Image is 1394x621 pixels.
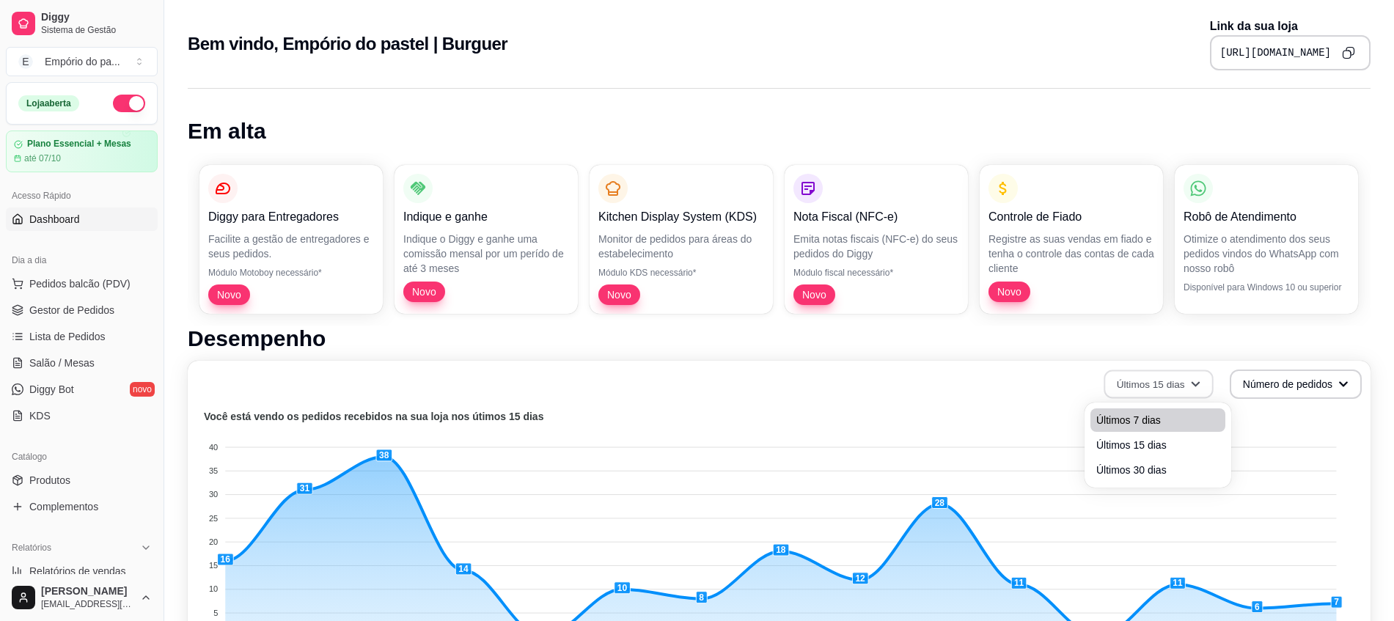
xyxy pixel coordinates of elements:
[41,24,152,36] span: Sistema de Gestão
[211,287,247,302] span: Novo
[1184,208,1349,226] p: Robô de Atendimento
[1090,408,1225,482] ul: Últimos 15 dias
[18,54,33,69] span: E
[29,564,126,578] span: Relatórios de vendas
[793,232,959,261] p: Emita notas fiscais (NFC-e) do seus pedidos do Diggy
[988,208,1154,226] p: Controle de Fiado
[29,303,114,317] span: Gestor de Pedidos
[403,232,569,276] p: Indique o Diggy e ganhe uma comissão mensal por um perído de até 3 meses
[12,542,51,554] span: Relatórios
[598,208,764,226] p: Kitchen Display System (KDS)
[29,408,51,423] span: KDS
[208,232,374,261] p: Facilite a gestão de entregadores e seus pedidos.
[29,212,80,227] span: Dashboard
[6,47,158,76] button: Select a team
[1337,41,1360,65] button: Copy to clipboard
[598,232,764,261] p: Monitor de pedidos para áreas do estabelecimento
[209,561,218,570] tspan: 15
[29,382,74,397] span: Diggy Bot
[113,95,145,112] button: Alterar Status
[41,11,152,24] span: Diggy
[209,514,218,523] tspan: 25
[27,139,131,150] article: Plano Essencial + Mesas
[213,609,218,617] tspan: 5
[1096,438,1219,452] span: Últimos 15 dias
[209,537,218,546] tspan: 20
[406,284,442,299] span: Novo
[204,411,544,422] text: Você está vendo os pedidos recebidos na sua loja nos útimos 15 dias
[209,443,218,452] tspan: 40
[208,208,374,226] p: Diggy para Entregadores
[41,598,134,610] span: [EMAIL_ADDRESS][DOMAIN_NAME]
[1184,282,1349,293] p: Disponível para Windows 10 ou superior
[29,356,95,370] span: Salão / Mesas
[598,267,764,279] p: Módulo KDS necessário*
[1220,45,1331,60] pre: [URL][DOMAIN_NAME]
[209,584,218,593] tspan: 10
[188,32,507,56] h2: Bem vindo, Empório do pastel | Burguer
[24,153,61,164] article: até 07/10
[1096,463,1219,477] span: Últimos 30 dias
[6,184,158,207] div: Acesso Rápido
[29,473,70,488] span: Produtos
[1184,232,1349,276] p: Otimize o atendimento dos seus pedidos vindos do WhatsApp com nosso robô
[209,466,218,475] tspan: 35
[18,95,79,111] div: Loja aberta
[601,287,637,302] span: Novo
[41,585,134,598] span: [PERSON_NAME]
[1104,370,1213,399] button: Últimos 15 dias
[188,118,1371,144] h1: Em alta
[1210,18,1371,35] p: Link da sua loja
[988,232,1154,276] p: Registre as suas vendas em fiado e tenha o controle das contas de cada cliente
[991,284,1027,299] span: Novo
[188,326,1371,352] h1: Desempenho
[6,445,158,468] div: Catálogo
[29,329,106,344] span: Lista de Pedidos
[29,276,131,291] span: Pedidos balcão (PDV)
[1096,413,1219,427] span: Últimos 7 dias
[403,208,569,226] p: Indique e ganhe
[793,267,959,279] p: Módulo fiscal necessário*
[793,208,959,226] p: Nota Fiscal (NFC-e)
[1230,370,1362,399] button: Número de pedidos
[45,54,120,69] div: Empório do pa ...
[208,267,374,279] p: Módulo Motoboy necessário*
[209,490,218,499] tspan: 30
[29,499,98,514] span: Complementos
[796,287,832,302] span: Novo
[6,249,158,272] div: Dia a dia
